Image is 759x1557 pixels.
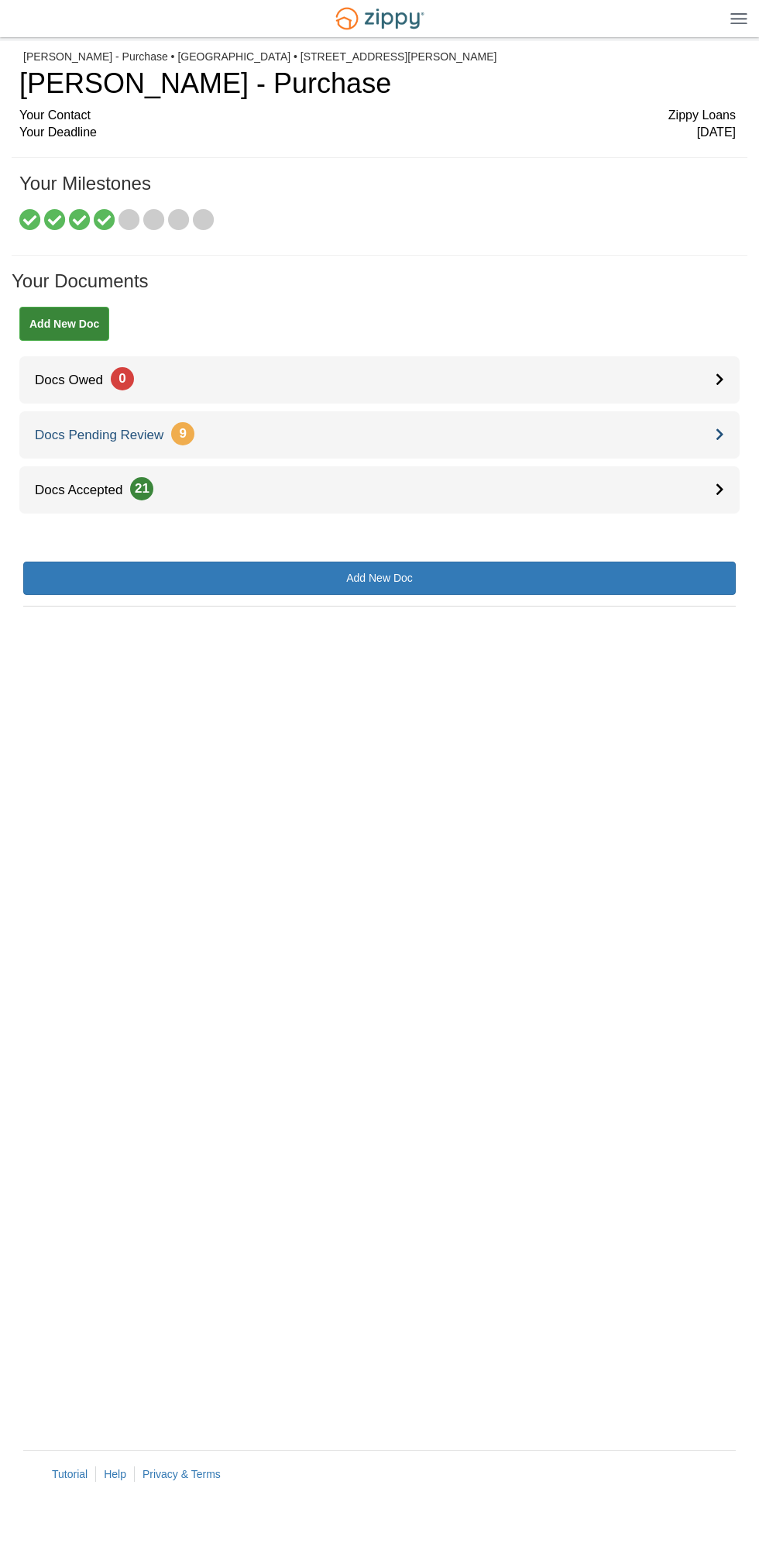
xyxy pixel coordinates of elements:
div: Your Deadline [19,124,736,142]
h1: Your Documents [12,271,747,307]
span: Docs Owed [19,373,134,387]
div: [PERSON_NAME] - Purchase • [GEOGRAPHIC_DATA] • [STREET_ADDRESS][PERSON_NAME] [23,50,736,64]
span: [DATE] [697,124,736,142]
span: Docs Pending Review [19,428,194,442]
h1: Your Milestones [19,174,736,209]
a: Help [104,1468,126,1480]
a: Privacy & Terms [143,1468,221,1480]
a: Docs Pending Review9 [19,411,740,459]
span: Docs Accepted [19,483,153,497]
a: Add New Doc [23,562,736,595]
a: Docs Accepted21 [19,466,740,514]
span: Zippy Loans [668,107,736,125]
span: 0 [111,367,134,390]
span: 21 [130,477,153,500]
img: Mobile Dropdown Menu [730,12,747,24]
a: Tutorial [52,1468,88,1480]
div: Your Contact [19,107,736,125]
a: Add New Doc [19,307,109,341]
h1: [PERSON_NAME] - Purchase [19,68,736,99]
a: Docs Owed0 [19,356,740,404]
span: 9 [171,422,194,445]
